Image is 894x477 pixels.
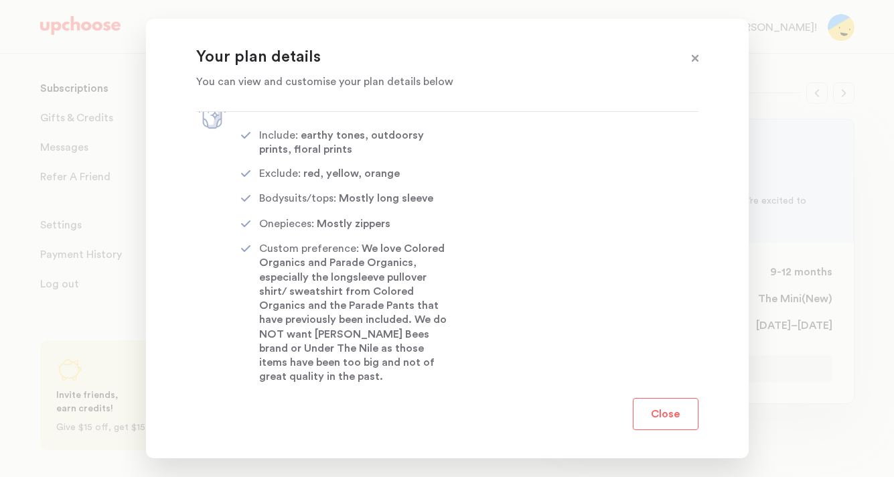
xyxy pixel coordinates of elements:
[259,130,298,141] p: Include:
[317,218,390,229] p: Mostly zippers
[196,74,665,90] p: You can view and customise your plan details below
[259,130,424,155] span: earthy tones, outdoorsy prints, floral prints
[339,193,433,204] p: Mostly long sleeve
[196,47,665,68] p: Your plan details
[259,193,336,204] p: Bodysuits/tops:
[303,168,400,179] span: red, yellow, orange
[259,168,301,179] p: Exclude:
[259,243,359,254] p: Custom preference:
[259,218,314,229] p: Onepieces:
[633,398,698,430] button: Close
